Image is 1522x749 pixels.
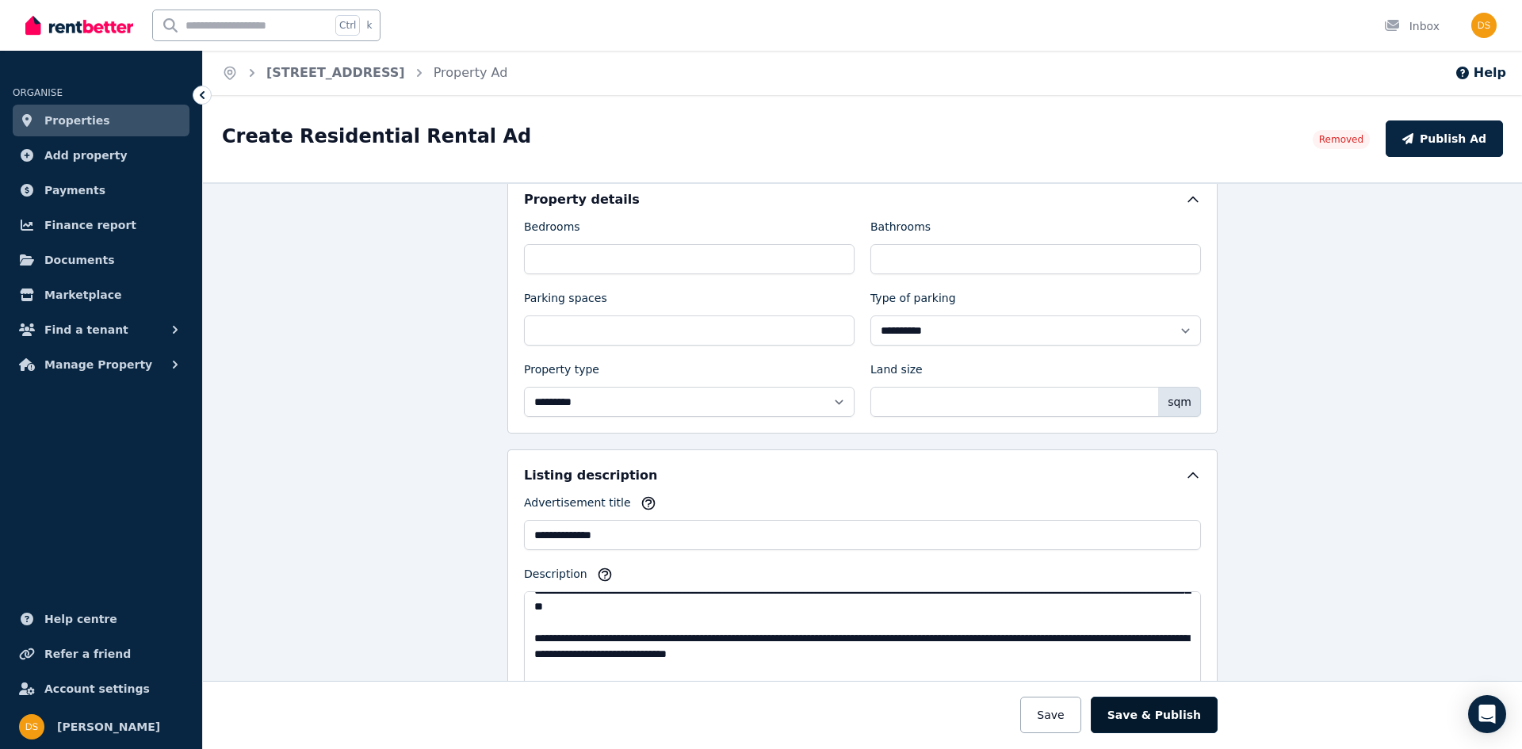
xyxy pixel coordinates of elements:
div: Inbox [1384,18,1440,34]
img: Dov S [1471,13,1497,38]
img: RentBetter [25,13,133,37]
label: Advertisement title [524,495,631,517]
span: Help centre [44,610,117,629]
a: Account settings [13,673,189,705]
h1: Create Residential Rental Ad [222,124,531,149]
span: Add property [44,146,128,165]
span: Refer a friend [44,644,131,663]
button: Manage Property [13,349,189,380]
label: Parking spaces [524,290,607,312]
a: Help centre [13,603,189,635]
a: Properties [13,105,189,136]
button: Save & Publish [1091,697,1218,733]
h5: Property details [524,190,640,209]
a: Documents [13,244,189,276]
label: Property type [524,361,599,384]
button: Find a tenant [13,314,189,346]
button: Save [1020,697,1080,733]
h5: Listing description [524,466,657,485]
a: Marketplace [13,279,189,311]
label: Type of parking [870,290,956,312]
a: Refer a friend [13,638,189,670]
label: Land size [870,361,923,384]
div: Open Intercom Messenger [1468,695,1506,733]
button: Help [1455,63,1506,82]
nav: Breadcrumb [203,51,526,95]
span: Find a tenant [44,320,128,339]
span: [PERSON_NAME] [57,717,160,736]
span: Finance report [44,216,136,235]
label: Description [524,566,587,588]
a: Payments [13,174,189,206]
label: Bathrooms [870,219,931,241]
span: Manage Property [44,355,152,374]
span: Removed [1319,133,1363,146]
span: Properties [44,111,110,130]
a: [STREET_ADDRESS] [266,65,405,80]
a: Finance report [13,209,189,241]
span: Payments [44,181,105,200]
a: Add property [13,139,189,171]
span: Documents [44,250,115,269]
span: k [366,19,372,32]
button: Publish Ad [1386,120,1503,157]
label: Bedrooms [524,219,580,241]
span: ORGANISE [13,87,63,98]
a: Property Ad [434,65,508,80]
span: Account settings [44,679,150,698]
span: Marketplace [44,285,121,304]
img: Dov S [19,714,44,739]
span: Ctrl [335,15,360,36]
